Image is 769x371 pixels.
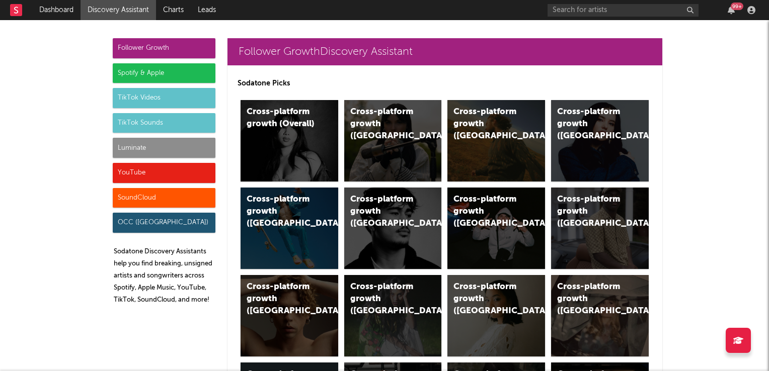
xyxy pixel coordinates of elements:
[453,194,522,230] div: Cross-platform growth ([GEOGRAPHIC_DATA]/GSA)
[731,3,743,10] div: 99 +
[447,100,545,181] a: Cross-platform growth ([GEOGRAPHIC_DATA])
[113,188,215,208] div: SoundCloud
[344,188,442,269] a: Cross-platform growth ([GEOGRAPHIC_DATA])
[350,194,419,230] div: Cross-platform growth ([GEOGRAPHIC_DATA])
[344,275,442,356] a: Cross-platform growth ([GEOGRAPHIC_DATA])
[557,281,626,317] div: Cross-platform growth ([GEOGRAPHIC_DATA])
[114,246,215,306] p: Sodatone Discovery Assistants help you find breaking, unsigned artists and songwriters across Spo...
[113,113,215,133] div: TikTok Sounds
[113,213,215,233] div: OCC ([GEOGRAPHIC_DATA])
[728,6,735,14] button: 99+
[453,106,522,142] div: Cross-platform growth ([GEOGRAPHIC_DATA])
[247,281,315,317] div: Cross-platform growth ([GEOGRAPHIC_DATA])
[350,106,419,142] div: Cross-platform growth ([GEOGRAPHIC_DATA])
[227,38,662,65] a: Follower GrowthDiscovery Assistant
[247,194,315,230] div: Cross-platform growth ([GEOGRAPHIC_DATA])
[551,188,649,269] a: Cross-platform growth ([GEOGRAPHIC_DATA])
[113,63,215,83] div: Spotify & Apple
[113,163,215,183] div: YouTube
[241,275,338,356] a: Cross-platform growth ([GEOGRAPHIC_DATA])
[551,275,649,356] a: Cross-platform growth ([GEOGRAPHIC_DATA])
[557,194,626,230] div: Cross-platform growth ([GEOGRAPHIC_DATA])
[447,188,545,269] a: Cross-platform growth ([GEOGRAPHIC_DATA]/GSA)
[241,188,338,269] a: Cross-platform growth ([GEOGRAPHIC_DATA])
[241,100,338,181] a: Cross-platform growth (Overall)
[557,106,626,142] div: Cross-platform growth ([GEOGRAPHIC_DATA])
[548,4,699,17] input: Search for artists
[447,275,545,356] a: Cross-platform growth ([GEOGRAPHIC_DATA])
[453,281,522,317] div: Cross-platform growth ([GEOGRAPHIC_DATA])
[113,88,215,108] div: TikTok Videos
[113,38,215,58] div: Follower Growth
[247,106,315,130] div: Cross-platform growth (Overall)
[344,100,442,181] a: Cross-platform growth ([GEOGRAPHIC_DATA])
[113,138,215,158] div: Luminate
[551,100,649,181] a: Cross-platform growth ([GEOGRAPHIC_DATA])
[350,281,419,317] div: Cross-platform growth ([GEOGRAPHIC_DATA])
[238,77,652,89] p: Sodatone Picks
